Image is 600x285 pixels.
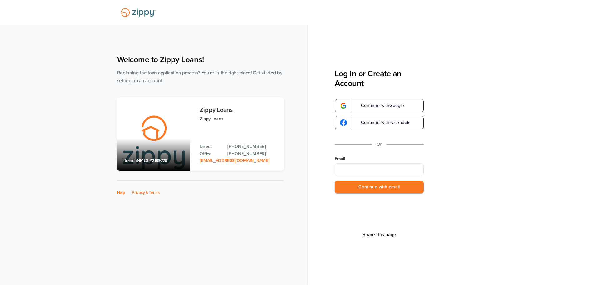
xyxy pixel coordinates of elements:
span: Beginning the loan application process? You're in the right place! Get started by setting up an a... [117,70,282,84]
p: Or [377,140,382,148]
a: google-logoContinue withGoogle [335,99,424,112]
a: Direct Phone: 512-975-2947 [227,143,277,150]
a: Privacy & Terms [132,190,160,195]
a: Email Address: zippyguide@zippymh.com [200,158,269,163]
p: Direct: [200,143,221,150]
a: Office Phone: 512-975-2947 [227,150,277,157]
a: google-logoContinue withFacebook [335,116,424,129]
p: Office: [200,150,221,157]
label: Email [335,156,424,162]
h3: Zippy Loans [200,107,277,114]
button: Continue with email [335,181,424,194]
img: Lender Logo [117,5,159,20]
h3: Log In or Create an Account [335,69,424,88]
span: Branch [123,158,137,163]
input: Email Address [335,163,424,176]
a: Help [117,190,125,195]
span: NMLS #2189776 [137,158,167,163]
img: google-logo [340,102,347,109]
p: Zippy Loans [200,115,277,122]
img: google-logo [340,119,347,126]
h1: Welcome to Zippy Loans! [117,55,284,64]
span: Continue with Facebook [355,120,409,125]
span: Continue with Google [355,104,404,108]
button: Share This Page [361,232,398,238]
